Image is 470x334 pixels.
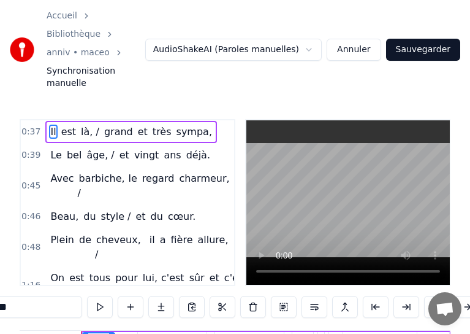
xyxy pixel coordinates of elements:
[223,271,249,285] span: c'est
[60,125,77,139] span: est
[80,125,100,139] span: là, /
[162,148,182,162] span: ans
[134,209,146,223] span: et
[185,148,211,162] span: déjà.
[386,39,460,61] button: Sauvegarder
[78,171,125,200] span: barbiche, /
[167,209,197,223] span: cœur.
[10,37,34,62] img: youka
[68,271,85,285] span: est
[49,271,66,285] span: On
[95,233,141,262] span: cheveux, /
[142,271,157,300] span: lui, /
[151,125,173,139] span: très
[148,233,156,247] span: il
[118,148,131,162] span: et
[47,10,77,22] a: Accueil
[88,271,112,285] span: tous
[47,65,145,90] span: Synchronisation manuelle
[47,28,100,41] a: Bibliothèque
[21,211,40,223] span: 0:46
[133,148,160,162] span: vingt
[100,209,132,223] span: style /
[137,125,149,139] span: et
[159,233,167,247] span: a
[114,271,139,285] span: pour
[49,171,75,185] span: Avec
[150,209,164,223] span: du
[327,39,381,61] button: Annuler
[49,125,57,139] span: Il
[21,279,40,292] span: 1:16
[21,126,40,138] span: 0:37
[47,10,145,90] nav: breadcrumb
[66,148,83,162] span: bel
[47,47,110,59] a: anniv • maceo
[197,233,230,247] span: allure,
[21,180,40,192] span: 0:45
[188,271,206,285] span: sûr
[82,209,97,223] span: du
[127,171,138,185] span: le
[428,292,461,325] div: Ouvrir le chat
[175,125,213,139] span: sympa,
[103,125,134,139] span: grand
[78,233,93,247] span: de
[178,171,230,185] span: charmeur,
[141,171,175,185] span: regard
[170,233,194,247] span: fière
[49,148,63,162] span: Le
[49,209,80,223] span: Beau,
[208,271,221,285] span: et
[49,233,75,247] span: Plein
[21,149,40,161] span: 0:39
[160,271,186,285] span: c'est
[21,241,40,254] span: 0:48
[85,148,115,162] span: âge, /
